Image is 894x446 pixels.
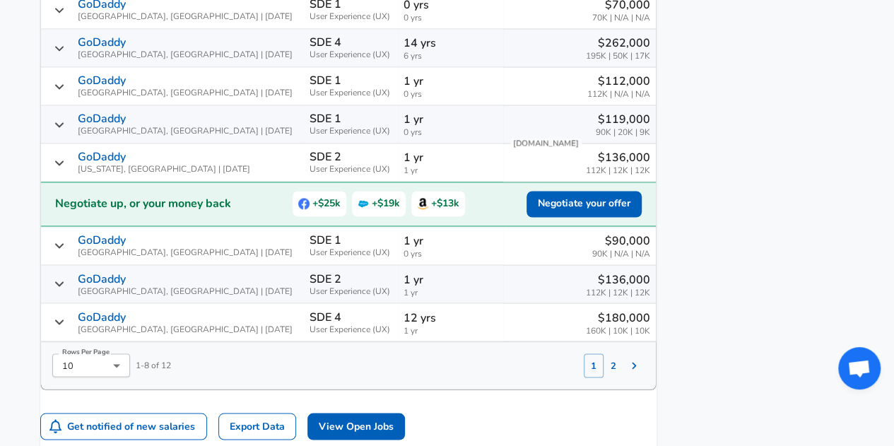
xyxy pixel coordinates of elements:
[404,288,497,297] span: 1 yr
[78,310,126,323] p: GoDaddy
[411,191,465,216] span: +$13k
[78,74,126,87] p: GoDaddy
[527,191,642,217] button: Negotiate your offer
[78,248,293,257] span: [GEOGRAPHIC_DATA], [GEOGRAPHIC_DATA] | [DATE]
[41,342,171,377] div: 1 - 8 of 12
[586,35,650,52] p: $262,000
[404,90,497,99] span: 0 yrs
[586,166,650,175] span: 112K | 12K | 12K
[404,35,497,52] p: 14 yrs
[417,198,428,209] img: Amazon
[78,272,126,285] p: GoDaddy
[404,128,497,137] span: 0 yrs
[310,324,392,334] span: User Experience (UX)
[404,309,497,326] p: 12 yrs
[310,151,341,163] p: SDE 2
[218,413,296,440] a: Export Data
[298,198,310,209] img: Facebook
[78,151,126,163] p: GoDaddy
[310,88,392,98] span: User Experience (UX)
[310,165,392,174] span: User Experience (UX)
[404,233,497,250] p: 1 yr
[352,191,406,216] span: +$19k
[310,234,341,247] p: SDE 1
[310,36,341,49] p: SDE 4
[404,326,497,335] span: 1 yr
[310,74,341,87] p: SDE 1
[55,195,231,212] h2: Negotiate up, or your money back
[604,353,623,377] button: 2
[78,12,293,21] span: [GEOGRAPHIC_DATA], [GEOGRAPHIC_DATA] | [DATE]
[78,50,293,59] span: [GEOGRAPHIC_DATA], [GEOGRAPHIC_DATA] | [DATE]
[592,13,650,23] span: 70K | N/A | N/A
[310,310,341,323] p: SDE 4
[404,149,497,166] p: 1 yr
[586,271,650,288] p: $136,000
[62,347,110,356] label: Rows Per Page
[404,52,497,61] span: 6 yrs
[596,128,650,137] span: 90K | 20K | 9K
[587,73,650,90] p: $112,000
[404,271,497,288] p: 1 yr
[538,195,630,213] span: Negotiate your offer
[41,182,656,226] a: Negotiate up, or your money backFacebook+$25kSalesforce+$19kAmazon+$13kNegotiate your offer
[404,13,497,23] span: 0 yrs
[586,309,650,326] p: $180,000
[310,272,341,285] p: SDE 2
[310,12,392,21] span: User Experience (UX)
[584,353,604,377] button: 1
[404,250,497,259] span: 0 yrs
[41,413,207,440] button: Get notified of new salaries
[587,90,650,99] span: 112K | N/A | N/A
[78,36,126,49] p: GoDaddy
[404,166,497,175] span: 1 yr
[358,198,369,209] img: Salesforce
[596,111,650,128] p: $119,000
[586,52,650,61] span: 195K | 50K | 17K
[78,286,293,295] span: [GEOGRAPHIC_DATA], [GEOGRAPHIC_DATA] | [DATE]
[307,413,405,440] a: View Open Jobs
[78,234,126,247] p: GoDaddy
[404,73,497,90] p: 1 yr
[586,288,650,297] span: 112K | 12K | 12K
[310,50,392,59] span: User Experience (UX)
[78,165,250,174] span: [US_STATE], [GEOGRAPHIC_DATA] | [DATE]
[78,324,293,334] span: [GEOGRAPHIC_DATA], [GEOGRAPHIC_DATA] | [DATE]
[404,111,497,128] p: 1 yr
[838,347,881,389] div: Open chat
[310,112,341,125] p: SDE 1
[586,149,650,166] p: $136,000
[310,127,392,136] span: User Experience (UX)
[586,326,650,335] span: 160K | 10K | 10K
[78,127,293,136] span: [GEOGRAPHIC_DATA], [GEOGRAPHIC_DATA] | [DATE]
[52,353,130,377] div: 10
[293,191,346,216] span: +$25k
[592,250,650,259] span: 90K | N/A | N/A
[310,286,392,295] span: User Experience (UX)
[78,112,126,125] p: GoDaddy
[310,248,392,257] span: User Experience (UX)
[78,88,293,98] span: [GEOGRAPHIC_DATA], [GEOGRAPHIC_DATA] | [DATE]
[592,233,650,250] p: $90,000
